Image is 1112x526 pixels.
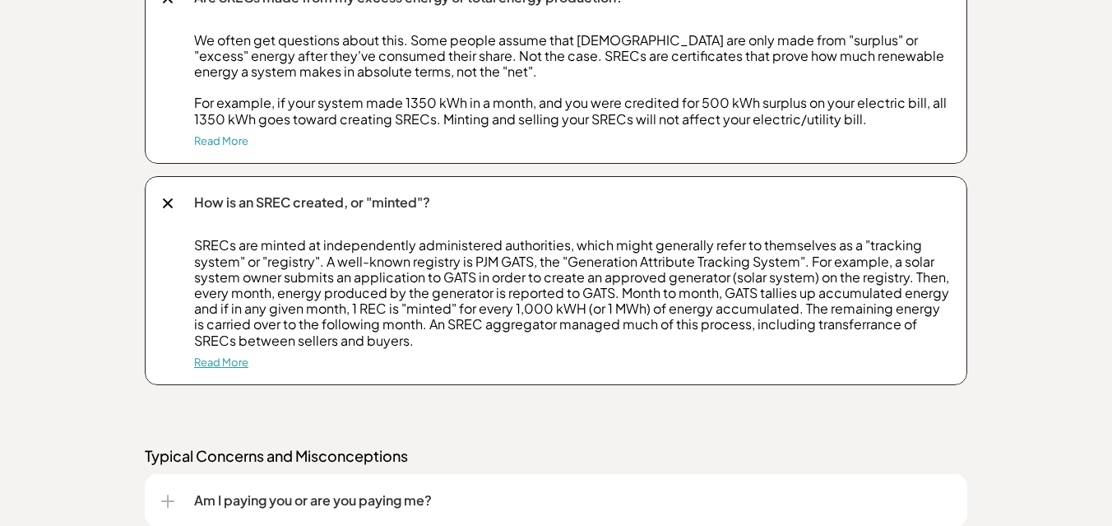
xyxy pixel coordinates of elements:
p: How is an SREC created, or "minted"? [194,193,951,212]
p: Am I paying you or are you paying me? [194,491,951,510]
p: SRECs are minted at independently administered authorities, which might generally refer to themse... [194,237,951,347]
p: We often get questions about this. Some people assume that [DEMOGRAPHIC_DATA] are only made from ... [194,32,951,127]
p: Typical Concerns and Misconceptions [145,446,967,466]
a: Read More [194,134,248,147]
a: Read More [194,356,248,369]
